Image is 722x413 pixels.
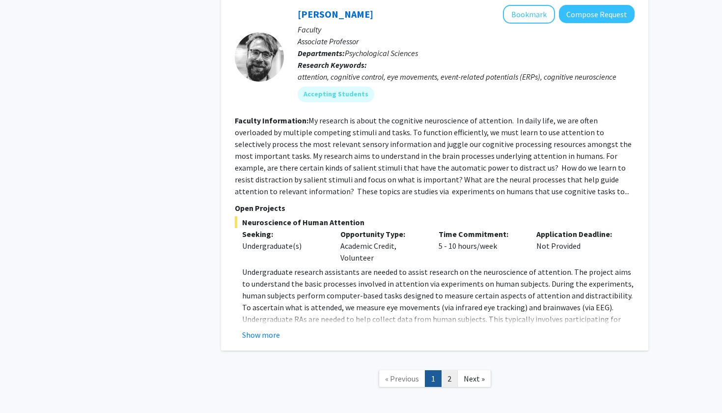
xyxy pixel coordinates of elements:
[425,370,442,387] a: 1
[298,71,635,83] div: attention, cognitive control, eye movements, event-related potentials (ERPs), cognitive neuroscience
[385,374,419,383] span: « Previous
[235,116,632,196] fg-read-more: My research is about the cognitive neuroscience of attention. In daily life, we are often overloa...
[431,228,529,264] div: 5 - 10 hours/week
[340,228,424,240] p: Opportunity Type:
[235,116,308,125] b: Faculty Information:
[298,8,373,20] a: [PERSON_NAME]
[235,216,635,228] span: Neuroscience of Human Attention
[559,5,635,23] button: Compose Request to Nicholas Gaspelin
[333,228,431,264] div: Academic Credit, Volunteer
[298,24,635,35] p: Faculty
[7,369,42,406] iframe: Chat
[242,266,635,360] p: Undergraduate research assistants are needed to assist research on the neuroscience of attention....
[298,48,345,58] b: Departments:
[457,370,491,387] a: Next
[464,374,485,383] span: Next »
[298,87,374,102] mat-chip: Accepting Students
[503,5,555,24] button: Add Nicholas Gaspelin to Bookmarks
[298,60,367,70] b: Research Keywords:
[235,202,635,214] p: Open Projects
[441,370,458,387] a: 2
[221,360,648,400] nav: Page navigation
[439,228,522,240] p: Time Commitment:
[298,35,635,47] p: Associate Professor
[242,240,326,252] div: Undergraduate(s)
[345,48,418,58] span: Psychological Sciences
[536,228,620,240] p: Application Deadline:
[529,228,627,264] div: Not Provided
[242,329,280,341] button: Show more
[379,370,425,387] a: Previous Page
[242,228,326,240] p: Seeking:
